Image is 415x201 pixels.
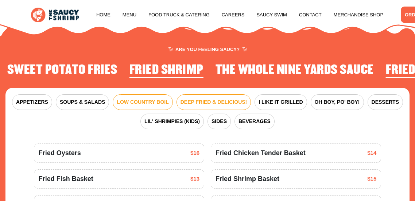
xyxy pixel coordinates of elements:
[216,63,374,79] li: 2 of 4
[190,149,199,157] span: $16
[216,174,279,184] span: Fried Shrimp Basket
[117,98,168,106] span: LOW COUNTRY BOIL
[372,98,399,106] span: DESSERTS
[60,98,105,106] span: SOUPS & SALADS
[259,98,303,106] span: I LIKE IT GRILLED
[334,1,384,29] a: Merchandise Shop
[148,1,210,29] a: Food Truck & Catering
[216,63,374,77] h2: The Whole Nine Yards Sauce
[212,118,227,125] span: SIDES
[39,148,81,158] span: Fried Oysters
[96,1,110,29] a: Home
[207,114,231,129] button: SIDES
[129,63,203,77] h2: Fried Shrimp
[177,94,251,110] button: DEEP FRIED & DELICIOUS!
[234,114,275,129] button: BEVERAGES
[129,63,203,79] li: 1 of 4
[140,114,204,129] button: LIL' SHRIMPIES (KIDS)
[39,174,93,184] span: Fried Fish Basket
[123,1,136,29] a: Menu
[299,1,322,29] a: Contact
[113,94,172,110] button: LOW COUNTRY BOIL
[367,175,376,183] span: $15
[144,118,200,125] span: LIL' SHRIMPIES (KIDS)
[256,1,287,29] a: Saucy Swim
[222,1,245,29] a: Careers
[168,47,247,52] span: ARE YOU FEELING SAUCY?
[7,63,117,79] li: 4 of 4
[181,98,247,106] span: DEEP FRIED & DELICIOUS!
[311,94,364,110] button: OH BOY, PO' BOY!
[7,63,117,77] h2: Sweet Potato Fries
[368,94,403,110] button: DESSERTS
[190,175,199,183] span: $13
[367,149,376,157] span: $14
[255,94,307,110] button: I LIKE IT GRILLED
[56,94,109,110] button: SOUPS & SALADS
[16,98,48,106] span: APPETIZERS
[315,98,360,106] span: OH BOY, PO' BOY!
[216,148,306,158] span: Fried Chicken Tender Basket
[12,94,52,110] button: APPETIZERS
[238,118,271,125] span: BEVERAGES
[31,8,79,22] img: logo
